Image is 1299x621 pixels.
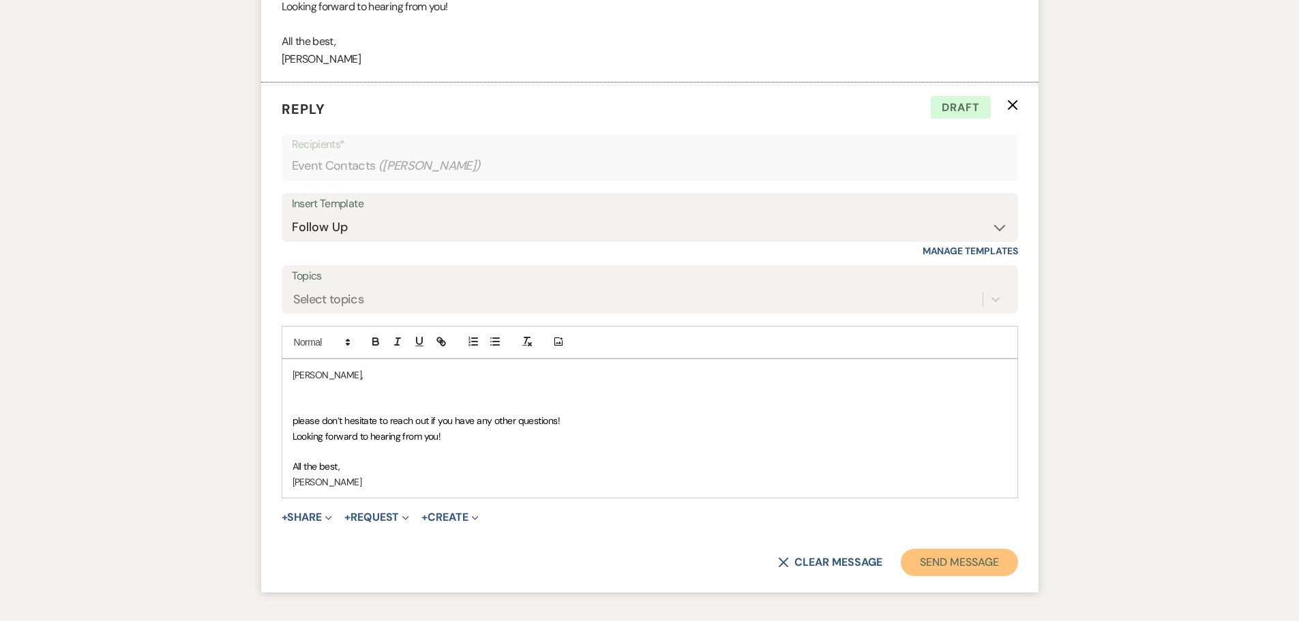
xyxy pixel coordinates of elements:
p: [PERSON_NAME], [293,367,1007,382]
div: Event Contacts [292,153,1008,179]
span: + [421,512,428,523]
span: All the best, [282,34,336,48]
span: Draft [931,96,991,119]
button: Send Message [901,549,1017,576]
p: Recipients* [292,136,1008,153]
p: [PERSON_NAME] [293,474,1007,489]
button: Share [282,512,333,523]
span: + [282,512,288,523]
span: Reply [282,100,325,118]
span: please don’t hesitate to reach out if you have any other questions! [293,414,560,427]
button: Request [344,512,409,523]
a: Manage Templates [923,245,1018,257]
div: Insert Template [292,194,1008,214]
button: Create [421,512,478,523]
div: Select topics [293,290,364,308]
span: Looking forward to hearing from you! [293,430,441,442]
button: Clear message [778,557,882,568]
p: [PERSON_NAME] [282,50,1018,68]
span: ( [PERSON_NAME] ) [378,157,481,175]
span: + [344,512,350,523]
span: All the best, [293,460,340,472]
label: Topics [292,267,1008,286]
